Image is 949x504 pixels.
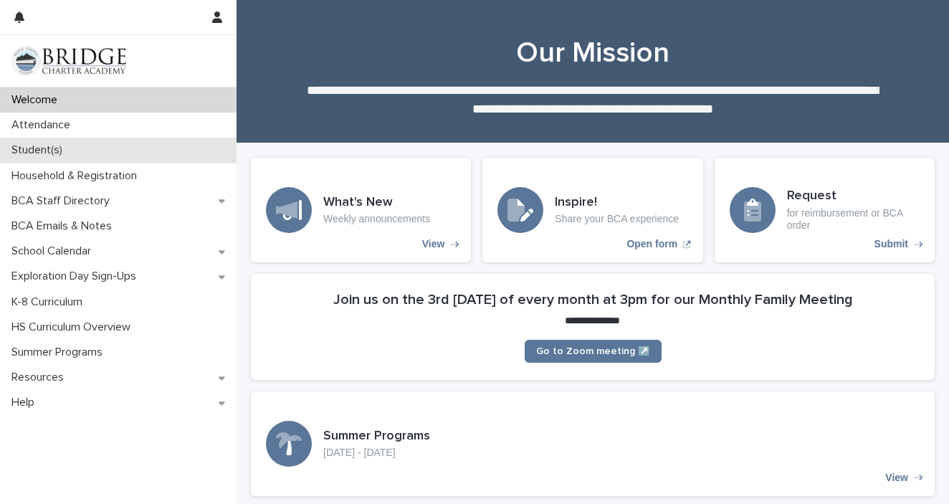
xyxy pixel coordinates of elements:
[323,195,430,211] h3: What's New
[626,238,677,250] p: Open form
[251,158,471,262] a: View
[323,447,430,459] p: [DATE] - [DATE]
[11,47,126,75] img: V1C1m3IdTEidaUdm9Hs0
[6,270,148,283] p: Exploration Day Sign-Ups
[787,207,920,232] p: for reimbursement or BCA order
[6,371,75,384] p: Resources
[555,213,679,225] p: Share your BCA experience
[333,291,853,308] h2: Join us on the 3rd [DATE] of every month at 3pm for our Monthly Family Meeting
[6,396,46,409] p: Help
[6,346,114,359] p: Summer Programs
[555,195,679,211] h3: Inspire!
[6,194,121,208] p: BCA Staff Directory
[787,189,920,204] h3: Request
[422,238,445,250] p: View
[715,158,935,262] a: Submit
[6,320,142,334] p: HS Curriculum Overview
[536,346,650,356] span: Go to Zoom meeting ↗️
[6,295,94,309] p: K-8 Curriculum
[6,219,123,233] p: BCA Emails & Notes
[6,169,148,183] p: Household & Registration
[874,238,908,250] p: Submit
[251,391,935,496] a: View
[6,244,102,258] p: School Calendar
[482,158,702,262] a: Open form
[525,340,662,363] a: Go to Zoom meeting ↗️
[323,429,430,444] h3: Summer Programs
[885,472,908,484] p: View
[6,93,69,107] p: Welcome
[6,143,74,157] p: Student(s)
[323,213,430,225] p: Weekly announcements
[251,36,935,70] h1: Our Mission
[6,118,82,132] p: Attendance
